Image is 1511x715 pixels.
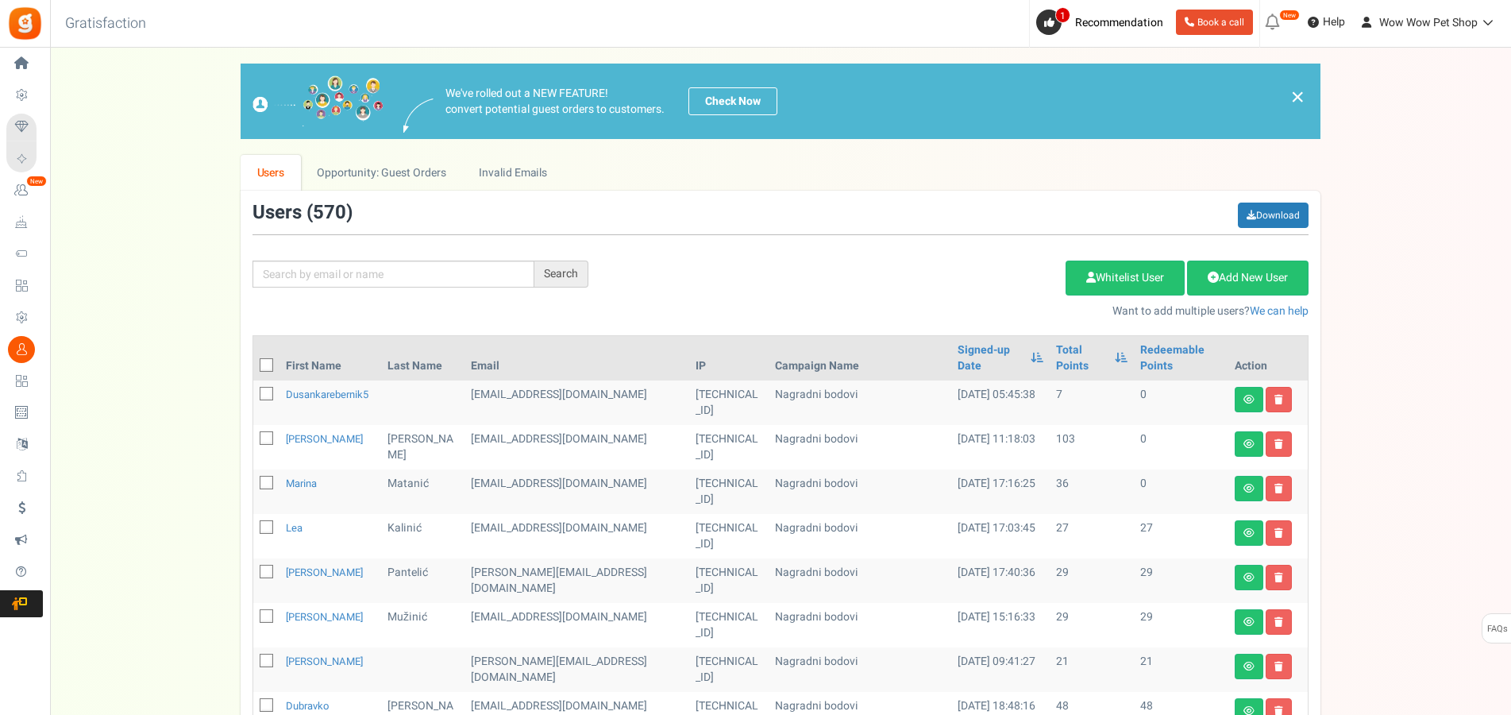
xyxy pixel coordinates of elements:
a: Invalid Emails [463,155,564,191]
td: [DATE] 05:45:38 [951,381,1050,425]
a: Whitelist User [1066,261,1185,296]
img: images [403,99,434,133]
td: [TECHNICAL_ID] [689,470,769,514]
td: Kalinić [381,514,464,558]
td: 29 [1050,603,1134,647]
span: 1 [1055,7,1070,23]
td: [TECHNICAL_ID] [689,381,769,425]
a: Opportunity: Guest Orders [301,155,462,191]
a: Signed-up Date [958,342,1023,374]
td: 0 [1134,425,1228,470]
a: Lea [286,520,303,535]
img: images [252,75,384,127]
th: First Name [279,336,381,381]
i: View details [1243,528,1255,538]
span: 570 [313,199,346,226]
em: New [26,176,47,187]
a: dusankarebernik5 [286,387,368,402]
td: Nagradni bodovi [769,647,951,692]
i: Delete user [1274,484,1283,493]
a: [PERSON_NAME] [286,609,363,624]
i: Delete user [1274,439,1283,449]
td: 29 [1134,558,1228,603]
td: [EMAIL_ADDRESS][DOMAIN_NAME] [464,603,690,647]
td: 103 [1050,425,1134,470]
td: 21 [1050,647,1134,692]
th: Campaign Name [769,336,951,381]
a: Add New User [1187,261,1309,296]
td: Nagradni bodovi [769,470,951,514]
td: Matanić [381,470,464,514]
i: View details [1243,573,1255,582]
i: View details [1243,484,1255,493]
td: [TECHNICAL_ID] [689,603,769,647]
span: Wow Wow Pet Shop [1379,14,1478,31]
i: Delete user [1274,395,1283,404]
i: View details [1243,662,1255,671]
i: View details [1243,617,1255,627]
td: [DATE] 15:16:33 [951,603,1050,647]
td: Nagradni bodovi [769,558,951,603]
td: Pantelić [381,558,464,603]
a: We can help [1250,303,1309,319]
th: Email [464,336,690,381]
th: Action [1228,336,1308,381]
em: New [1279,10,1300,21]
td: 36 [1050,470,1134,514]
td: [TECHNICAL_ID] [689,514,769,558]
td: [TECHNICAL_ID] [689,558,769,603]
i: Delete user [1274,528,1283,538]
img: Gratisfaction [7,6,43,41]
td: customer [464,470,690,514]
a: Download [1238,203,1309,228]
td: customer [464,425,690,470]
span: Help [1319,14,1345,30]
td: Mužinić [381,603,464,647]
a: Book a call [1176,10,1253,35]
a: [PERSON_NAME] [286,565,363,580]
td: 0 [1134,381,1228,425]
a: Redeemable Points [1140,342,1222,374]
i: Delete user [1274,617,1283,627]
a: Total Points [1056,342,1107,374]
td: [PERSON_NAME][EMAIL_ADDRESS][DOMAIN_NAME] [464,647,690,692]
a: Dubravko [286,698,329,713]
p: We've rolled out a NEW FEATURE! convert potential guest orders to customers. [445,86,665,118]
a: [PERSON_NAME] [286,431,363,446]
a: Users [241,155,301,191]
th: Last Name [381,336,464,381]
i: View details [1243,395,1255,404]
td: Nagradni bodovi [769,381,951,425]
td: [DATE] 17:03:45 [951,514,1050,558]
span: Recommendation [1075,14,1163,31]
td: [DATE] 11:18:03 [951,425,1050,470]
i: View details [1243,439,1255,449]
input: Search by email or name [252,261,534,288]
a: × [1290,87,1305,106]
td: 7 [1050,381,1134,425]
a: New [6,177,43,204]
td: [TECHNICAL_ID] [689,647,769,692]
td: 21 [1134,647,1228,692]
span: FAQs [1486,614,1508,644]
a: Check Now [688,87,777,115]
p: Want to add multiple users? [612,303,1309,319]
td: Nagradni bodovi [769,603,951,647]
td: customer [464,381,690,425]
i: Delete user [1274,573,1283,582]
td: [TECHNICAL_ID] [689,425,769,470]
td: [DATE] 09:41:27 [951,647,1050,692]
td: [EMAIL_ADDRESS][DOMAIN_NAME] [464,514,690,558]
td: [DATE] 17:16:25 [951,470,1050,514]
h3: Gratisfaction [48,8,164,40]
th: IP [689,336,769,381]
td: [DATE] 17:40:36 [951,558,1050,603]
td: Nagradni bodovi [769,514,951,558]
a: [PERSON_NAME] [286,654,363,669]
td: 27 [1050,514,1134,558]
td: Nagradni bodovi [769,425,951,470]
td: 0 [1134,470,1228,514]
a: 1 Recommendation [1036,10,1170,35]
td: customer [464,558,690,603]
h3: Users ( ) [252,203,353,223]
